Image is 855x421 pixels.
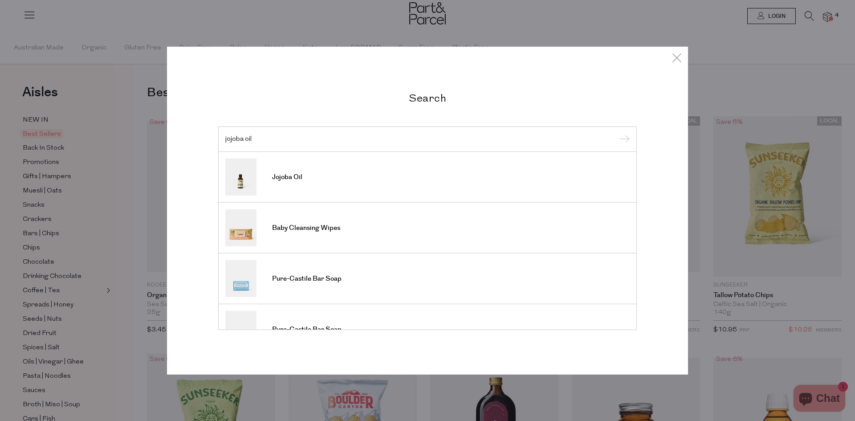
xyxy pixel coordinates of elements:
[225,209,256,246] img: Baby Cleansing Wipes
[225,209,630,246] a: Baby Cleansing Wipes
[272,274,342,283] span: Pure-Castile Bar Soap
[272,224,340,233] span: Baby Cleansing Wipes
[225,135,630,142] input: Search
[225,311,256,348] img: Pure-Castile Bar Soap
[225,311,630,348] a: Pure-Castile Bar Soap
[225,260,256,297] img: Pure-Castile Bar Soap
[225,260,630,297] a: Pure-Castile Bar Soap
[225,159,630,196] a: Jojoba Oil
[272,173,302,182] span: Jojoba Oil
[272,325,342,334] span: Pure-Castile Bar Soap
[225,159,256,196] img: Jojoba Oil
[218,91,637,104] h2: Search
